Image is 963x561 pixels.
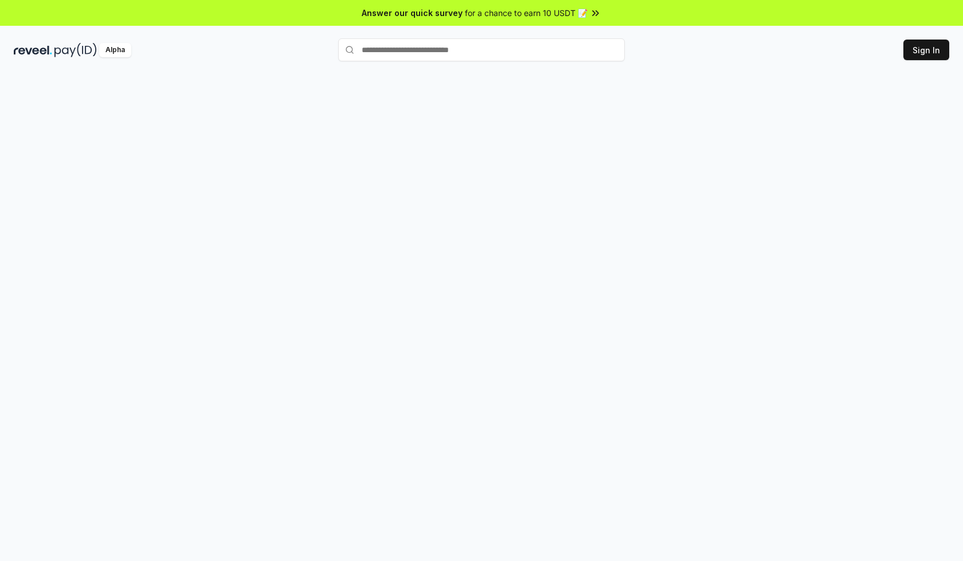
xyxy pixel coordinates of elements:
[14,43,52,57] img: reveel_dark
[99,43,131,57] div: Alpha
[465,7,588,19] span: for a chance to earn 10 USDT 📝
[362,7,463,19] span: Answer our quick survey
[903,40,949,60] button: Sign In
[54,43,97,57] img: pay_id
